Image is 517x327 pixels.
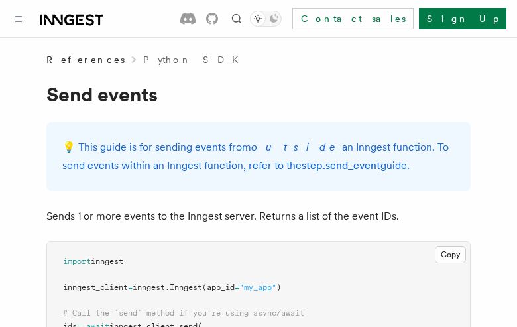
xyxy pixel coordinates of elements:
[63,283,128,292] span: inngest_client
[276,283,281,292] span: )
[63,308,304,318] span: # Call the `send` method if you're using async/await
[202,283,235,292] span: (app_id
[235,283,239,292] span: =
[46,207,471,226] p: Sends 1 or more events to the Inngest server. Returns a list of the event IDs.
[435,246,466,263] button: Copy
[250,11,282,27] button: Toggle dark mode
[133,283,165,292] span: inngest
[46,53,125,66] span: References
[62,138,455,175] p: 💡️ This guide is for sending events from an Inngest function. To send events within an Inngest fu...
[251,141,342,153] em: outside
[128,283,133,292] span: =
[292,8,414,29] a: Contact sales
[302,159,380,172] a: step.send_event
[63,257,91,266] span: import
[143,53,247,66] a: Python SDK
[170,283,202,292] span: Inngest
[239,283,276,292] span: "my_app"
[11,11,27,27] button: Toggle navigation
[46,82,471,106] h1: Send events
[229,11,245,27] button: Find something...
[165,283,170,292] span: .
[91,257,123,266] span: inngest
[419,8,506,29] a: Sign Up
